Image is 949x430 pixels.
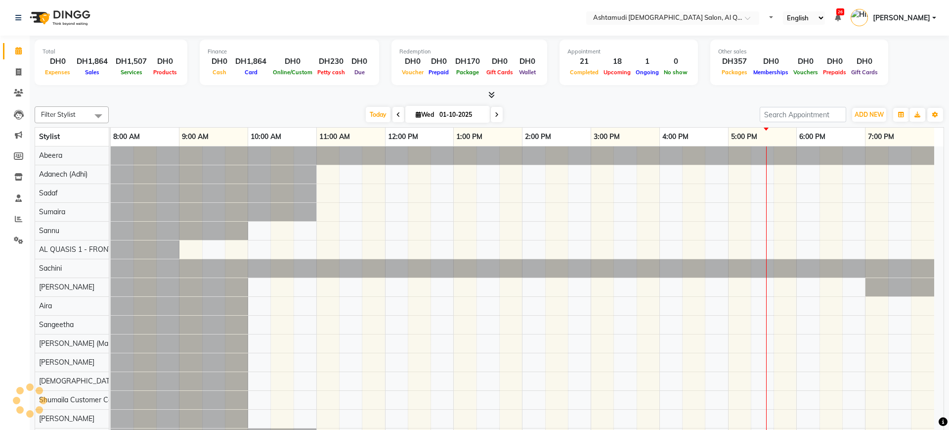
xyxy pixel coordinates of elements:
[366,107,390,122] span: Today
[39,207,65,216] span: Sumaira
[210,69,229,76] span: Cash
[729,130,760,144] a: 5:00 PM
[791,69,820,76] span: Vouchers
[208,56,231,67] div: DH0
[39,339,160,348] span: [PERSON_NAME] (Manager Accounts)
[454,130,485,144] a: 1:00 PM
[836,8,844,15] span: 26
[660,130,691,144] a: 4:00 PM
[399,56,426,67] div: DH0
[820,69,849,76] span: Prepaids
[39,189,58,197] span: Sadaf
[601,69,633,76] span: Upcoming
[39,358,94,367] span: [PERSON_NAME]
[386,130,421,144] a: 12:00 PM
[242,69,260,76] span: Card
[820,56,849,67] div: DH0
[791,56,820,67] div: DH0
[567,56,601,67] div: 21
[39,264,62,273] span: Sachini
[25,4,93,32] img: logo
[151,56,179,67] div: DH0
[484,56,516,67] div: DH0
[39,377,116,385] span: [DEMOGRAPHIC_DATA]
[315,69,347,76] span: Petty cash
[83,69,102,76] span: Sales
[413,111,436,118] span: Wed
[347,56,371,67] div: DH0
[399,69,426,76] span: Voucher
[454,69,481,76] span: Package
[484,69,516,76] span: Gift Cards
[855,111,884,118] span: ADD NEW
[661,56,690,67] div: 0
[835,13,841,22] a: 26
[751,69,791,76] span: Memberships
[39,414,94,423] span: [PERSON_NAME]
[151,69,179,76] span: Products
[39,301,52,310] span: Aira
[865,130,897,144] a: 7:00 PM
[751,56,791,67] div: DH0
[111,130,142,144] a: 8:00 AM
[39,170,87,179] span: Adanech (Adhi)
[851,9,868,26] img: Himanshu Akania
[73,56,112,67] div: DH1,864
[718,56,751,67] div: DH357
[39,320,74,329] span: Sangeetha
[248,130,284,144] a: 10:00 AM
[849,56,880,67] div: DH0
[426,69,451,76] span: Prepaid
[270,56,315,67] div: DH0
[43,56,73,67] div: DH0
[39,132,60,141] span: Stylist
[873,13,930,23] span: [PERSON_NAME]
[852,108,886,122] button: ADD NEW
[317,130,352,144] a: 11:00 AM
[567,69,601,76] span: Completed
[451,56,484,67] div: DH170
[633,56,661,67] div: 1
[633,69,661,76] span: Ongoing
[517,69,538,76] span: Wallet
[718,48,880,56] div: Other sales
[43,69,73,76] span: Expenses
[39,151,62,160] span: Abeera
[522,130,554,144] a: 2:00 PM
[39,245,138,254] span: AL QUASIS 1 - FRONT OFFICE
[41,110,76,118] span: Filter Stylist
[39,226,59,235] span: Sannu
[719,69,750,76] span: Packages
[352,69,367,76] span: Due
[797,130,828,144] a: 6:00 PM
[112,56,151,67] div: DH1,507
[231,56,270,67] div: DH1,864
[179,130,211,144] a: 9:00 AM
[39,395,119,404] span: Shumaila Customer Care
[516,56,539,67] div: DH0
[567,48,690,56] div: Appointment
[270,69,315,76] span: Online/Custom
[399,48,539,56] div: Redemption
[591,130,622,144] a: 3:00 PM
[43,48,179,56] div: Total
[760,107,846,122] input: Search Appointment
[118,69,145,76] span: Services
[849,69,880,76] span: Gift Cards
[661,69,690,76] span: No show
[208,48,371,56] div: Finance
[39,283,94,291] span: [PERSON_NAME]
[426,56,451,67] div: DH0
[601,56,633,67] div: 18
[436,107,486,122] input: 2025-10-01
[315,56,347,67] div: DH230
